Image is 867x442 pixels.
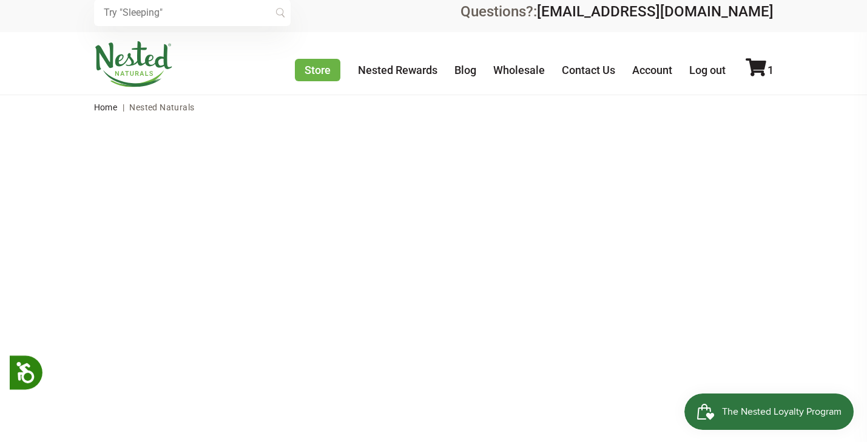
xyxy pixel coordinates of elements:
a: Nested Rewards [358,64,437,76]
a: Account [632,64,672,76]
a: Contact Us [562,64,615,76]
a: Blog [454,64,476,76]
span: | [120,102,127,112]
iframe: Button to open loyalty program pop-up [684,393,855,430]
a: Wholesale [493,64,545,76]
nav: breadcrumbs [94,95,774,119]
a: Log out [689,64,726,76]
img: Nested Naturals [94,41,173,87]
span: 1 [767,64,774,76]
span: Nested Naturals [129,102,194,112]
a: Home [94,102,118,112]
a: [EMAIL_ADDRESS][DOMAIN_NAME] [537,3,774,20]
a: 1 [746,64,774,76]
div: Questions?: [460,4,774,19]
a: Store [295,59,340,81]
